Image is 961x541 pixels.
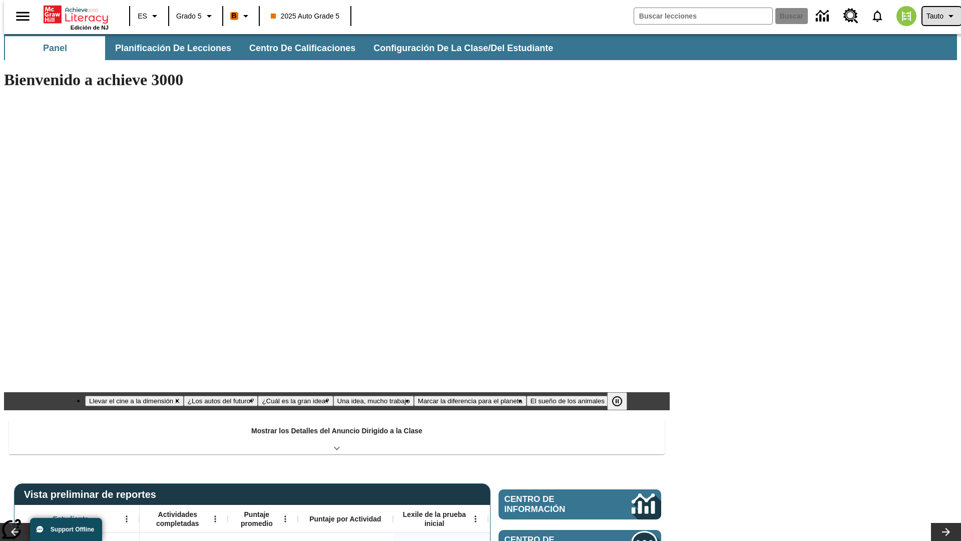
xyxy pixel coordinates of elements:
button: Pausar [607,392,627,410]
button: Panel [5,36,105,60]
span: Vista preliminar de reportes [24,489,161,500]
span: Support Offline [51,526,94,533]
span: 2025 Auto Grade 5 [271,11,340,22]
span: Edición de NJ [71,25,109,31]
button: Carrusel de lecciones, seguir [931,523,961,541]
span: Actividades completadas [145,510,211,528]
div: Portada [44,4,109,31]
div: Mostrar los Detalles del Anuncio Dirigido a la Clase [9,420,665,454]
button: Support Offline [30,518,102,541]
button: Diapositiva 1 Llevar el cine a la dimensión X [85,396,184,406]
span: Puntaje promedio [233,510,281,528]
button: Configuración de la clase/del estudiante [365,36,561,60]
button: Boost El color de la clase es anaranjado. Cambiar el color de la clase. [226,7,256,25]
button: Diapositiva 4 Una idea, mucho trabajo [333,396,414,406]
span: Tauto [926,11,943,22]
a: Notificaciones [864,3,890,29]
div: Subbarra de navegación [4,34,957,60]
input: Buscar campo [634,8,772,24]
button: Grado: Grado 5, Elige un grado [172,7,219,25]
img: avatar image [896,6,916,26]
span: Grado 5 [176,11,202,22]
button: Diapositiva 2 ¿Los autos del futuro? [184,396,258,406]
span: Centro de información [505,494,598,514]
span: ES [138,11,147,22]
span: Lexile de la prueba inicial [398,510,471,528]
div: Pausar [607,392,637,410]
span: B [232,10,237,22]
div: Subbarra de navegación [4,36,562,60]
a: Portada [44,5,109,25]
button: Planificación de lecciones [107,36,239,60]
button: Abrir menú [278,511,293,526]
a: Centro de información [499,489,661,519]
h1: Bienvenido a achieve 3000 [4,71,670,89]
button: Abrir menú [468,511,483,526]
p: Mostrar los Detalles del Anuncio Dirigido a la Clase [251,426,422,436]
button: Diapositiva 3 ¿Cuál es la gran idea? [258,396,333,406]
a: Centro de recursos, Se abrirá en una pestaña nueva. [837,3,864,30]
span: Puntaje por Actividad [309,514,381,523]
button: Perfil/Configuración [922,7,961,25]
button: Diapositiva 6 El sueño de los animales [527,396,609,406]
button: Escoja un nuevo avatar [890,3,922,29]
a: Centro de información [810,3,837,30]
button: Diapositiva 5 Marcar la diferencia para el planeta [414,396,527,406]
button: Centro de calificaciones [241,36,363,60]
span: Estudiante [53,514,89,523]
button: Abrir menú [119,511,134,526]
button: Abrir menú [208,511,223,526]
button: Lenguaje: ES, Selecciona un idioma [133,7,165,25]
button: Abrir el menú lateral [8,2,38,31]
